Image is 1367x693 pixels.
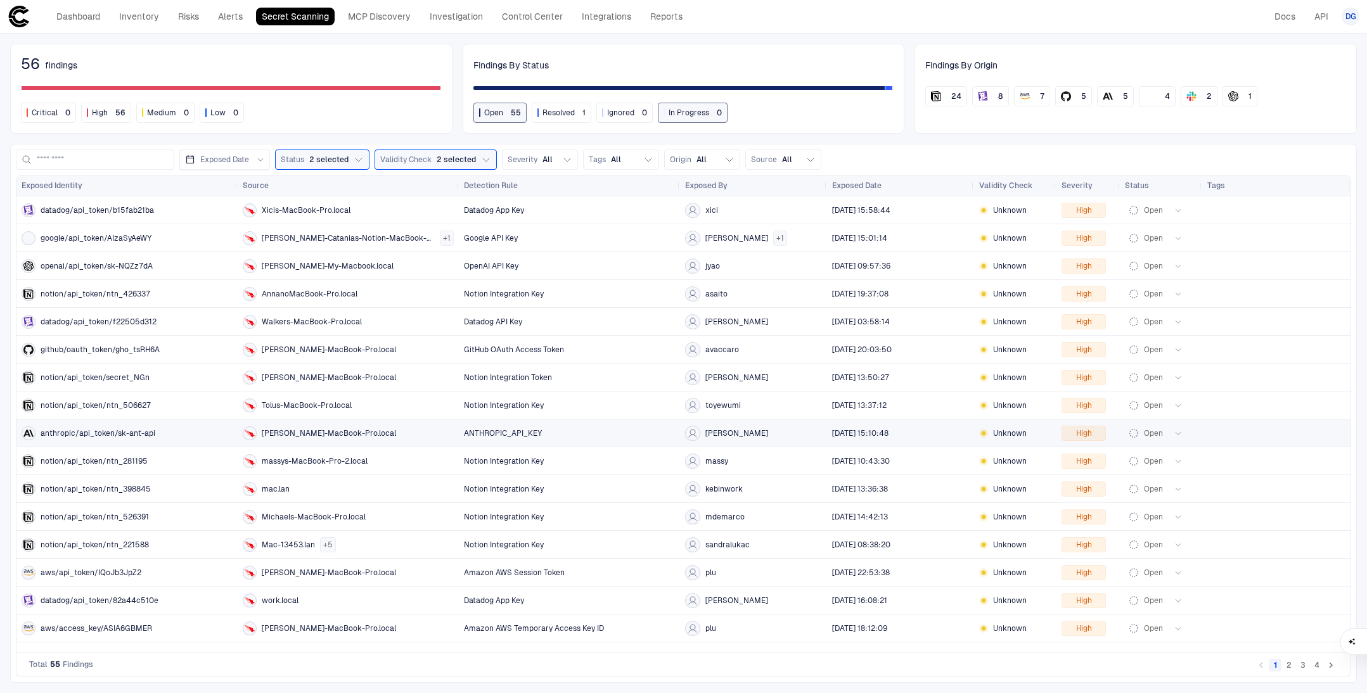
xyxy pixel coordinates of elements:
span: datadog/api_token/82a44c510e [41,595,158,606]
span: Origin [670,155,691,165]
span: 56 [115,108,125,118]
span: github/oauth_token/gho_tsRH6A [41,345,160,355]
span: [DATE] 20:03:50 [832,345,892,355]
span: mdemarco [705,512,745,522]
span: 1 [582,108,586,118]
button: Open [1125,426,1183,441]
button: Open [1125,593,1183,608]
span: Mac-13453.lan [262,540,315,550]
span: Datadog App Key [464,205,524,215]
span: Findings By Status [473,60,549,71]
span: Open [1144,400,1163,410]
span: Tags [1207,181,1225,191]
button: Open [1125,398,1183,413]
span: [PERSON_NAME]-MacBook-Pro.local [262,345,396,355]
span: findings [45,60,77,71]
span: Unknown [993,205,1027,215]
button: page 1 [1269,659,1281,671]
button: Open [1125,286,1183,302]
span: xici [705,205,718,215]
div: 8/12/2025 13:57:36 (GMT+00:00 UTC) [832,261,890,271]
div: Anthropic [23,428,34,438]
span: All [542,155,553,165]
span: 55 [511,108,521,118]
span: High [1076,428,1092,438]
span: 8 [998,91,1003,101]
div: Notion [931,91,941,101]
div: 8/11/2025 20:08:21 (GMT+00:00 UTC) [832,595,887,606]
span: 5 [1123,91,1128,101]
span: Notion Integration Key [464,456,544,466]
span: Google API Key [464,233,518,243]
span: High [1076,345,1092,355]
div: Crowdstrike [245,428,255,438]
a: Inventory [113,8,165,25]
button: Open [1125,258,1183,274]
div: 9/5/2025 00:03:50 (GMT+00:00 UTC) [832,345,892,355]
div: Datadog [23,595,34,606]
span: 0 [642,108,647,118]
span: Notion Integration Key [464,540,544,550]
span: [PERSON_NAME]-MacBook-Pro.local [262,568,396,578]
button: Go to page 2 [1283,659,1295,671]
span: Medium [147,108,176,118]
button: SourceAll [745,149,821,170]
button: 4 [1139,86,1176,106]
span: jyao [705,261,720,271]
button: High56 [81,103,131,123]
span: Unknown [993,456,1027,466]
div: OpenAI [23,261,34,271]
button: Open [1125,454,1183,469]
span: Open [1144,372,1163,383]
span: Notion Integration Token [464,372,552,383]
div: 8/15/2025 19:10:48 (GMT+00:00 UTC) [832,428,889,438]
button: Open [1125,314,1183,329]
span: 2 selected [437,155,476,165]
nav: pagination navigation [1254,657,1338,672]
span: Open [1144,205,1163,215]
span: Open [1144,623,1163,633]
span: All [696,155,707,165]
span: [PERSON_NAME]-MacBook-Pro.local [262,428,396,438]
div: Notion [23,372,34,383]
button: Datadog8 [972,86,1009,106]
span: notion/api_token/ntn_426337 [41,289,150,299]
span: High [1076,317,1092,327]
span: Exposed Date [200,155,249,165]
span: 56 [21,54,40,73]
div: Datadog [978,91,988,101]
span: notion/api_token/ntn_526391 [41,512,149,522]
span: 2 selected [309,155,349,165]
a: Dashboard [51,8,106,25]
button: Open55 [473,103,527,123]
span: [DATE] 03:58:14 [832,317,890,327]
span: High [1076,512,1092,522]
span: Findings By Origin [925,60,998,71]
div: 8/8/2025 07:58:14 (GMT+00:00 UTC) [832,317,890,327]
span: [PERSON_NAME]-My-Macbook.local [262,261,394,271]
button: Critical0 [21,103,76,123]
span: High [1076,400,1092,410]
span: [DATE] 13:36:38 [832,484,888,494]
div: 8/5/2025 12:38:20 (GMT+00:00 UTC) [832,540,890,550]
span: notion/api_token/ntn_398845 [41,484,151,494]
a: API [1309,8,1334,25]
span: Unknown [993,623,1027,633]
span: Unknown [993,484,1027,494]
span: Total [29,659,48,670]
span: Open [1144,345,1163,355]
span: In Progress [669,108,709,118]
span: High [1076,372,1092,383]
span: [DATE] 15:10:48 [832,428,889,438]
span: Datadog App Key [464,595,524,606]
button: Anthropic5 [1097,86,1134,106]
span: Open [1144,512,1163,522]
span: Unknown [993,540,1027,550]
span: mac.lan [262,484,290,494]
span: Open [1144,540,1163,550]
span: Findings [63,659,93,670]
span: 0 [65,108,70,118]
div: Notion [23,400,34,410]
span: Unknown [993,400,1027,410]
div: Crowdstrike [245,568,255,578]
